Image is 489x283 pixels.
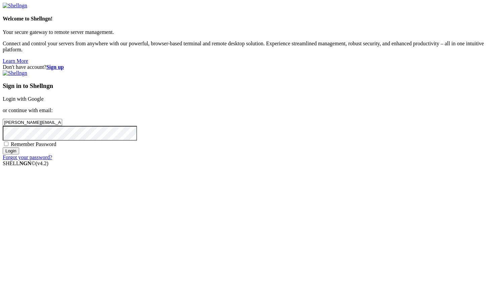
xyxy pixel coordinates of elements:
[3,147,19,154] input: Login
[46,64,64,70] a: Sign up
[3,96,44,102] a: Login with Google
[3,41,486,53] p: Connect and control your servers from anywhere with our powerful, browser-based terminal and remo...
[3,64,486,70] div: Don't have account?
[3,16,486,22] h4: Welcome to Shellngn!
[3,82,486,90] h3: Sign in to Shellngn
[3,119,62,126] input: Email address
[3,58,28,64] a: Learn More
[3,3,27,9] img: Shellngn
[3,29,486,35] p: Your secure gateway to remote server management.
[3,107,486,113] p: or continue with email:
[11,141,56,147] span: Remember Password
[4,142,8,146] input: Remember Password
[3,70,27,76] img: Shellngn
[3,160,48,166] span: SHELL ©
[36,160,49,166] span: 4.2.0
[19,160,32,166] b: NGN
[3,154,52,160] a: Forgot your password?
